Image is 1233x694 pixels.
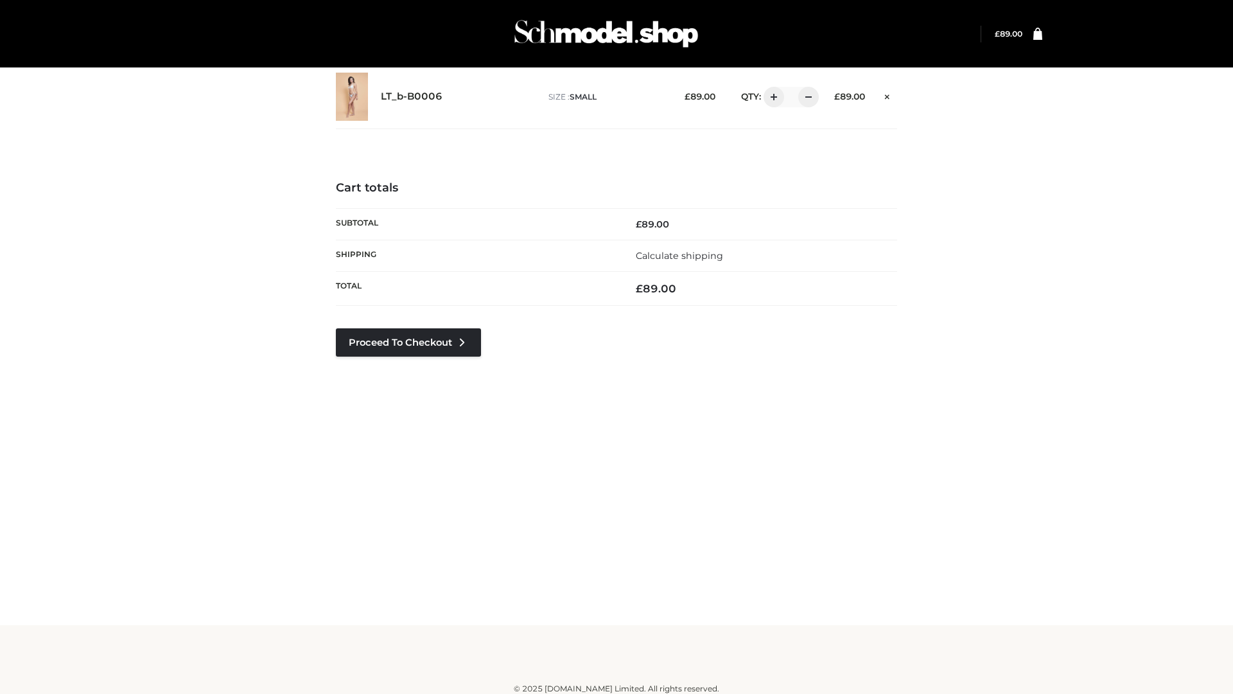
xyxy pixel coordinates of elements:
a: Calculate shipping [636,250,723,262]
span: £ [685,91,690,102]
bdi: 89.00 [995,29,1022,39]
th: Total [336,272,616,306]
th: Shipping [336,240,616,271]
span: £ [636,218,642,230]
span: £ [636,282,643,295]
a: £89.00 [995,29,1022,39]
bdi: 89.00 [685,91,715,102]
a: LT_b-B0006 [381,91,442,103]
div: QTY: [728,87,814,107]
bdi: 89.00 [636,282,676,295]
h4: Cart totals [336,181,897,195]
span: SMALL [570,92,597,102]
p: size : [548,91,665,103]
a: Proceed to Checkout [336,328,481,357]
span: £ [995,29,1000,39]
span: £ [834,91,840,102]
img: Schmodel Admin 964 [510,8,703,59]
bdi: 89.00 [834,91,865,102]
bdi: 89.00 [636,218,669,230]
th: Subtotal [336,208,616,240]
a: Remove this item [878,87,897,103]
